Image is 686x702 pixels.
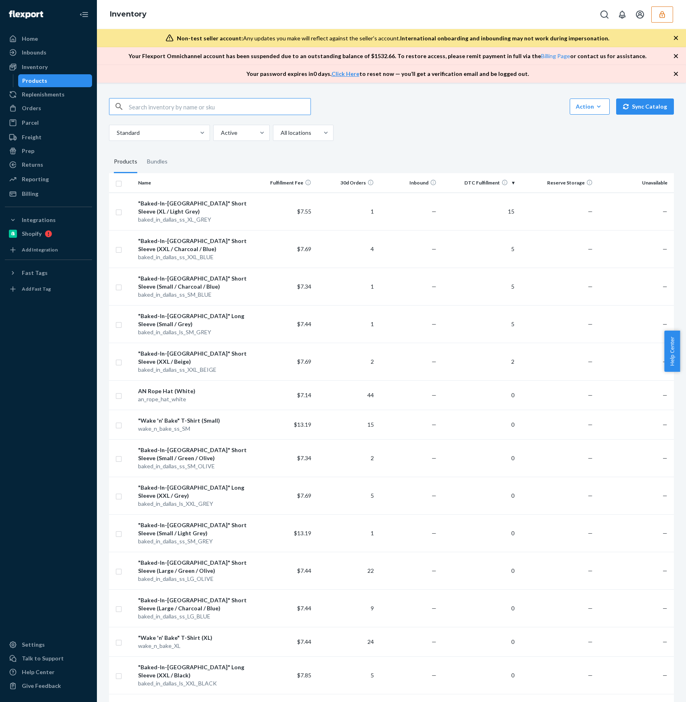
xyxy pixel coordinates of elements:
[22,230,42,238] div: Shopify
[663,492,667,499] span: —
[22,285,51,292] div: Add Fast Tag
[138,237,249,253] div: "Baked-In-[GEOGRAPHIC_DATA]" Short Sleeve (XXL / Charcoal / Blue)
[129,98,310,115] input: Search inventory by name or sku
[138,634,249,642] div: "Wake 'n' Bake" T-Shirt (XL)
[588,567,593,574] span: —
[440,589,518,627] td: 0
[297,208,311,215] span: $7.55
[5,679,92,692] button: Give Feedback
[138,642,249,650] div: wake_n_bake_XL
[5,145,92,157] a: Prep
[22,641,45,649] div: Settings
[138,216,249,224] div: baked_in_dallas_ss_XL_GREY
[440,173,518,193] th: DTC Fulfillment
[5,187,92,200] a: Billing
[138,275,249,291] div: "Baked-In-[GEOGRAPHIC_DATA]" Short Sleeve (Small / Charcoal / Blue)
[432,492,436,499] span: —
[5,173,92,186] a: Reporting
[177,35,243,42] span: Non-test seller account:
[315,589,377,627] td: 9
[18,74,92,87] a: Products
[588,392,593,398] span: —
[315,343,377,380] td: 2
[588,208,593,215] span: —
[440,230,518,268] td: 5
[297,321,311,327] span: $7.44
[588,455,593,461] span: —
[297,245,311,252] span: $7.69
[138,462,249,470] div: baked_in_dallas_ss_SM_OLIVE
[138,350,249,366] div: "Baked-In-[GEOGRAPHIC_DATA]" Short Sleeve (XXL / Beige)
[440,268,518,305] td: 5
[632,6,648,23] button: Open account menu
[663,567,667,574] span: —
[9,10,43,19] img: Flexport logo
[297,492,311,499] span: $7.69
[297,283,311,290] span: $7.34
[252,173,315,193] th: Fulfillment Fee
[588,672,593,679] span: —
[663,358,667,365] span: —
[297,455,311,461] span: $7.34
[315,305,377,343] td: 1
[5,61,92,73] a: Inventory
[5,283,92,295] a: Add Fast Tag
[5,131,92,144] a: Freight
[663,638,667,645] span: —
[570,98,610,115] button: Action
[663,321,667,327] span: —
[315,268,377,305] td: 1
[663,421,667,428] span: —
[22,668,55,676] div: Help Center
[5,227,92,240] a: Shopify
[432,455,436,461] span: —
[138,253,249,261] div: baked_in_dallas_ss_XXL_BLUE
[664,331,680,372] span: Help Center
[596,6,613,23] button: Open Search Box
[246,70,529,78] p: Your password expires in 0 days . to reset now — you’ll get a verification email and be logged out.
[297,567,311,574] span: $7.44
[5,666,92,679] a: Help Center
[297,392,311,398] span: $7.14
[432,567,436,574] span: —
[315,193,377,230] td: 1
[5,116,92,129] a: Parcel
[588,283,593,290] span: —
[5,46,92,59] a: Inbounds
[138,199,249,216] div: "Baked-In-[GEOGRAPHIC_DATA]" Short Sleeve (XL / Light Grey)
[432,605,436,612] span: —
[315,627,377,656] td: 24
[135,173,252,193] th: Name
[315,173,377,193] th: 30d Orders
[596,173,674,193] th: Unavailable
[138,484,249,500] div: "Baked-In-[GEOGRAPHIC_DATA]" Long Sleeve (XXL / Grey)
[103,3,153,26] ol: breadcrumbs
[315,380,377,410] td: 44
[138,559,249,575] div: "Baked-In-[GEOGRAPHIC_DATA]" Short Sleeve (Large / Green / Olive)
[588,421,593,428] span: —
[432,638,436,645] span: —
[663,455,667,461] span: —
[22,48,46,57] div: Inbounds
[440,514,518,552] td: 0
[177,34,609,42] div: Any updates you make will reflect against the seller's account.
[110,10,147,19] a: Inventory
[440,343,518,380] td: 2
[22,147,34,155] div: Prep
[22,119,39,127] div: Parcel
[663,392,667,398] span: —
[541,52,570,59] a: Billing Page
[22,682,61,690] div: Give Feedback
[22,63,48,71] div: Inventory
[22,35,38,43] div: Home
[518,173,596,193] th: Reserve Storage
[663,245,667,252] span: —
[5,266,92,279] button: Fast Tags
[400,35,609,42] span: International onboarding and inbounding may not work during impersonation.
[22,269,48,277] div: Fast Tags
[440,380,518,410] td: 0
[138,387,249,395] div: AN Rope Hat (White)
[138,417,249,425] div: "Wake 'n' Bake" T-Shirt (Small)
[22,104,41,112] div: Orders
[294,421,311,428] span: $13.19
